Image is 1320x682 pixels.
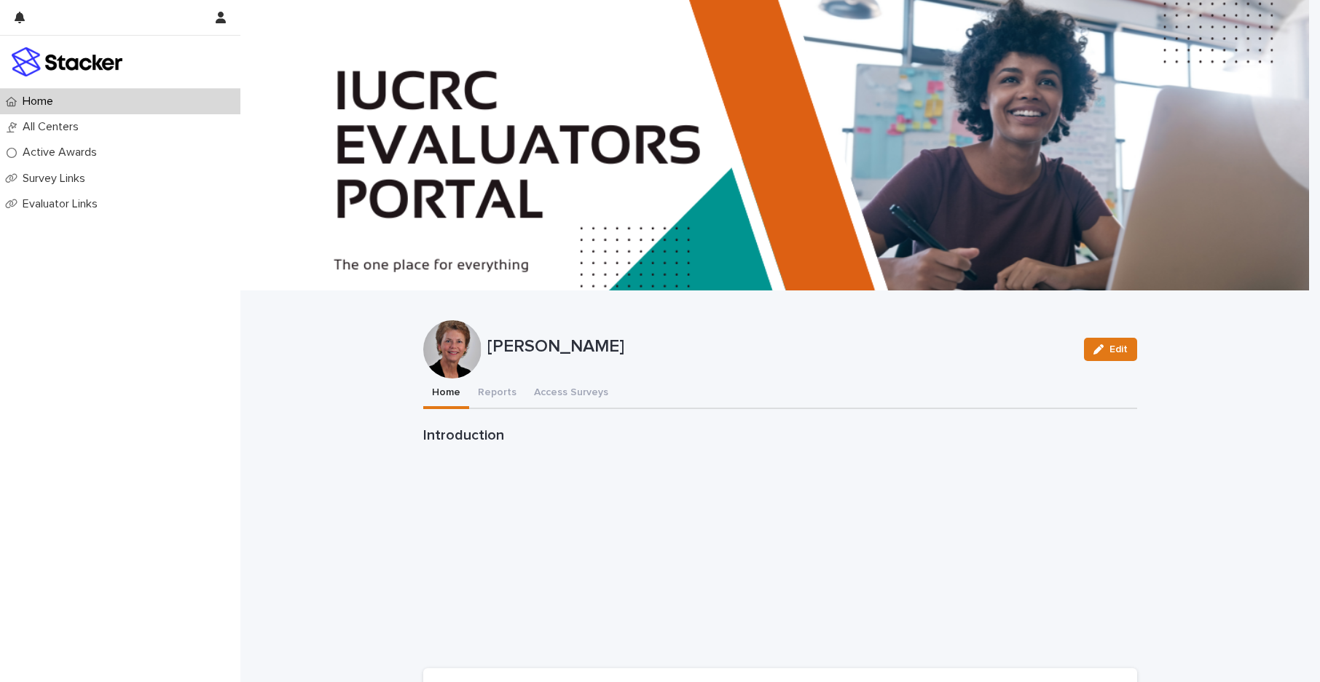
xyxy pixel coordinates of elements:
button: Edit [1084,338,1137,361]
span: Edit [1109,344,1128,354]
button: Home [423,378,469,409]
h1: Introduction [423,427,1137,444]
button: Access Surveys [525,378,617,409]
p: [PERSON_NAME] [487,336,1072,357]
iframe: Introduction [423,450,1137,668]
p: Active Awards [17,146,109,159]
p: All Centers [17,120,90,134]
img: stacker-logo-colour.png [12,47,122,76]
p: Home [17,95,65,108]
button: Reports [469,378,525,409]
p: Evaluator Links [17,197,109,211]
p: Survey Links [17,172,97,186]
